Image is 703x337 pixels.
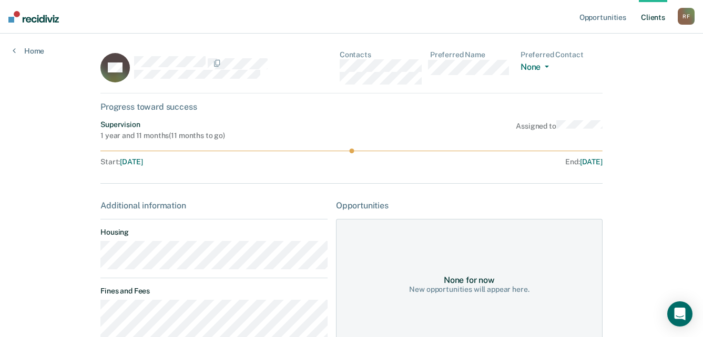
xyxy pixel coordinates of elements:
[100,201,328,210] div: Additional information
[409,285,529,294] div: New opportunities will appear here.
[336,201,603,210] div: Opportunities
[678,8,695,25] div: R F
[13,46,44,56] a: Home
[100,131,225,140] div: 1 year and 11 months ( 11 months to go )
[100,157,352,166] div: Start :
[521,50,603,59] dt: Preferred Contact
[678,8,695,25] button: RF
[356,157,603,166] div: End :
[100,228,328,237] dt: Housing
[580,157,603,166] span: [DATE]
[667,301,692,327] div: Open Intercom Messenger
[521,62,553,74] button: None
[516,120,603,140] div: Assigned to
[430,50,512,59] dt: Preferred Name
[100,120,225,129] div: Supervision
[8,11,59,23] img: Recidiviz
[100,287,328,296] dt: Fines and Fees
[120,157,142,166] span: [DATE]
[100,102,603,112] div: Progress toward success
[444,275,495,285] div: None for now
[340,50,422,59] dt: Contacts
